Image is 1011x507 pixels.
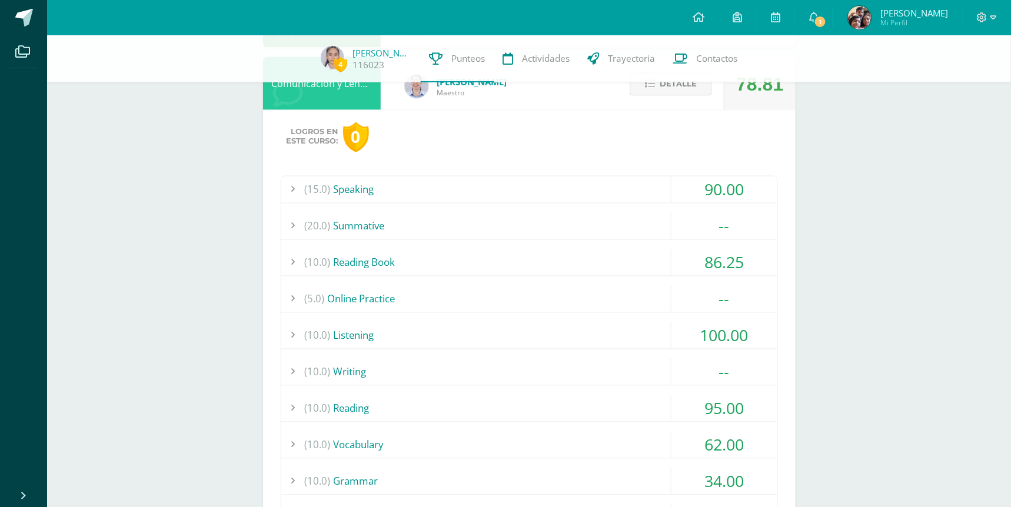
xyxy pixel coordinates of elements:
[664,35,747,82] a: Contactos
[305,468,331,495] span: (10.0)
[523,52,570,65] span: Actividades
[281,249,777,276] div: Reading Book
[671,213,777,239] div: --
[421,35,494,82] a: Punteos
[287,128,338,146] span: Logros en este curso:
[671,359,777,385] div: --
[305,432,331,458] span: (10.0)
[494,35,579,82] a: Actividades
[305,176,331,203] span: (15.0)
[671,286,777,312] div: --
[321,46,344,69] img: 1d1893dffc2a5cb51e37830242393691.png
[281,395,777,422] div: Reading
[281,322,777,349] div: Listening
[880,18,948,28] span: Mi Perfil
[305,213,331,239] span: (20.0)
[671,249,777,276] div: 86.25
[353,47,412,59] a: [PERSON_NAME]
[880,7,948,19] span: [PERSON_NAME]
[305,286,325,312] span: (5.0)
[814,15,827,28] span: 1
[281,286,777,312] div: Online Practice
[334,57,347,72] span: 4
[437,88,507,98] span: Maestro
[281,432,777,458] div: Vocabulary
[281,468,777,495] div: Grammar
[305,322,331,349] span: (10.0)
[671,176,777,203] div: 90.00
[281,213,777,239] div: Summative
[405,75,428,98] img: daba15fc5312cea3888e84612827f950.png
[343,122,369,152] div: 0
[660,73,697,95] span: Detalle
[281,176,777,203] div: Speaking
[736,58,783,111] div: 78.81
[263,57,381,110] div: Comunicación y Lenguaje Inglés
[353,59,385,71] a: 116023
[630,72,712,96] button: Detalle
[579,35,664,82] a: Trayectoria
[848,6,872,29] img: 2888544038d106339d2fbd494f6dd41f.png
[697,52,738,65] span: Contactos
[452,52,485,65] span: Punteos
[671,395,777,422] div: 95.00
[305,359,331,385] span: (10.0)
[305,249,331,276] span: (10.0)
[671,322,777,349] div: 100.00
[281,359,777,385] div: Writing
[608,52,656,65] span: Trayectoria
[671,468,777,495] div: 34.00
[305,395,331,422] span: (10.0)
[671,432,777,458] div: 62.00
